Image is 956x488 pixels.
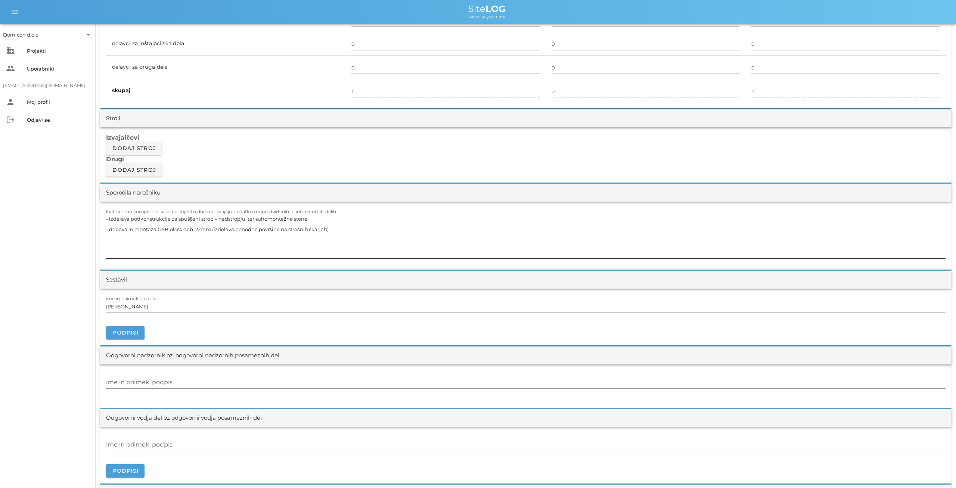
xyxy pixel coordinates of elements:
i: person [6,97,15,106]
div: Stroji [106,114,120,123]
button: Dodaj stroj [106,142,162,155]
div: Pripomoček za klepet [849,407,956,488]
div: Odgovorni vodja del oz odgovorni vodja posameznih del [106,414,262,422]
h3: Drugi [106,155,946,163]
div: Moj profil [27,99,90,105]
iframe: Chat Widget [849,407,956,488]
div: Sporočila naročniku [106,189,161,197]
div: Odgovorni nadzornik oz. odgovorni nadzornih posameznih del [106,351,279,360]
i: logout [6,115,15,124]
div: Odjavi se [27,117,90,123]
button: Podpiši [106,326,145,339]
h3: Izvajalčevi [106,133,946,142]
i: arrow_drop_down [84,30,93,39]
label: kratek tehnični opis del, ki se na objektu dnevno izvajajo, podatki o nepredvidenih in interventn... [106,209,336,215]
input: 0 [552,62,740,74]
span: Podpiši [112,329,139,336]
td: delavci za druga dela [106,56,345,79]
span: Dodaj stroj [112,145,156,152]
input: 0 [751,38,940,50]
div: Domicon d.o.o. [3,29,93,41]
td: delavci za inštalacijska dela [106,32,345,56]
b: LOG [485,3,506,14]
div: Uporabniki [27,66,90,72]
i: business [6,46,15,55]
span: Site [468,3,506,14]
input: 0 [351,62,540,74]
div: Domicon d.o.o. [3,31,40,38]
div: Projekti [27,48,90,54]
div: Sestavil [106,276,127,284]
button: Dodaj stroj [106,163,162,177]
span: We value your time. [468,15,506,19]
b: skupaj [112,87,131,94]
label: ime in priimek, podpis [106,296,156,302]
input: 0 [351,38,540,50]
span: Podpiši [112,467,139,474]
button: Podpiši [106,464,145,478]
input: 0 [751,62,940,74]
span: Dodaj stroj [112,167,156,173]
input: 0 [552,38,740,50]
i: people [6,64,15,73]
i: menu [10,7,19,16]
